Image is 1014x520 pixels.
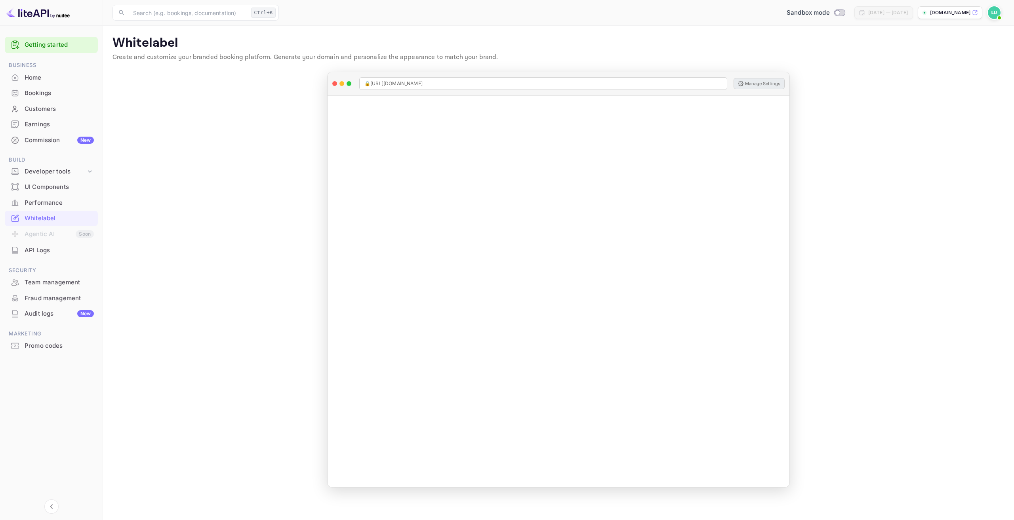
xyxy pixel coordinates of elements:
[5,275,98,290] a: Team management
[5,291,98,305] a: Fraud management
[25,246,94,255] div: API Logs
[5,179,98,195] div: UI Components
[787,8,830,17] span: Sandbox mode
[25,198,94,208] div: Performance
[868,9,908,16] div: [DATE] — [DATE]
[5,117,98,131] a: Earnings
[930,9,970,16] p: [DOMAIN_NAME]
[988,6,1001,19] img: Linagroup User
[5,266,98,275] span: Security
[5,70,98,85] a: Home
[5,37,98,53] div: Getting started
[77,137,94,144] div: New
[112,35,1004,51] p: Whitelabel
[5,330,98,338] span: Marketing
[5,243,98,257] a: API Logs
[25,214,94,223] div: Whitelabel
[25,120,94,129] div: Earnings
[44,499,59,514] button: Collapse navigation
[5,338,98,354] div: Promo codes
[25,278,94,287] div: Team management
[5,195,98,211] div: Performance
[25,341,94,350] div: Promo codes
[5,338,98,353] a: Promo codes
[5,101,98,117] div: Customers
[5,195,98,210] a: Performance
[25,40,94,50] a: Getting started
[5,291,98,306] div: Fraud management
[251,8,276,18] div: Ctrl+K
[5,133,98,148] div: CommissionNew
[128,5,248,21] input: Search (e.g. bookings, documentation)
[5,211,98,225] a: Whitelabel
[5,275,98,290] div: Team management
[5,70,98,86] div: Home
[734,78,785,89] button: Manage Settings
[5,117,98,132] div: Earnings
[25,294,94,303] div: Fraud management
[112,53,1004,62] p: Create and customize your branded booking platform. Generate your domain and personalize the appe...
[25,136,94,145] div: Commission
[5,86,98,101] div: Bookings
[5,156,98,164] span: Build
[25,73,94,82] div: Home
[5,133,98,147] a: CommissionNew
[5,243,98,258] div: API Logs
[77,310,94,317] div: New
[5,165,98,179] div: Developer tools
[6,6,70,19] img: LiteAPI logo
[5,211,98,226] div: Whitelabel
[5,101,98,116] a: Customers
[25,167,86,176] div: Developer tools
[783,8,848,17] div: Switch to Production mode
[5,86,98,100] a: Bookings
[364,80,423,87] span: 🔒 [URL][DOMAIN_NAME]
[5,306,98,321] a: Audit logsNew
[5,61,98,70] span: Business
[25,105,94,114] div: Customers
[25,309,94,318] div: Audit logs
[25,183,94,192] div: UI Components
[5,179,98,194] a: UI Components
[25,89,94,98] div: Bookings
